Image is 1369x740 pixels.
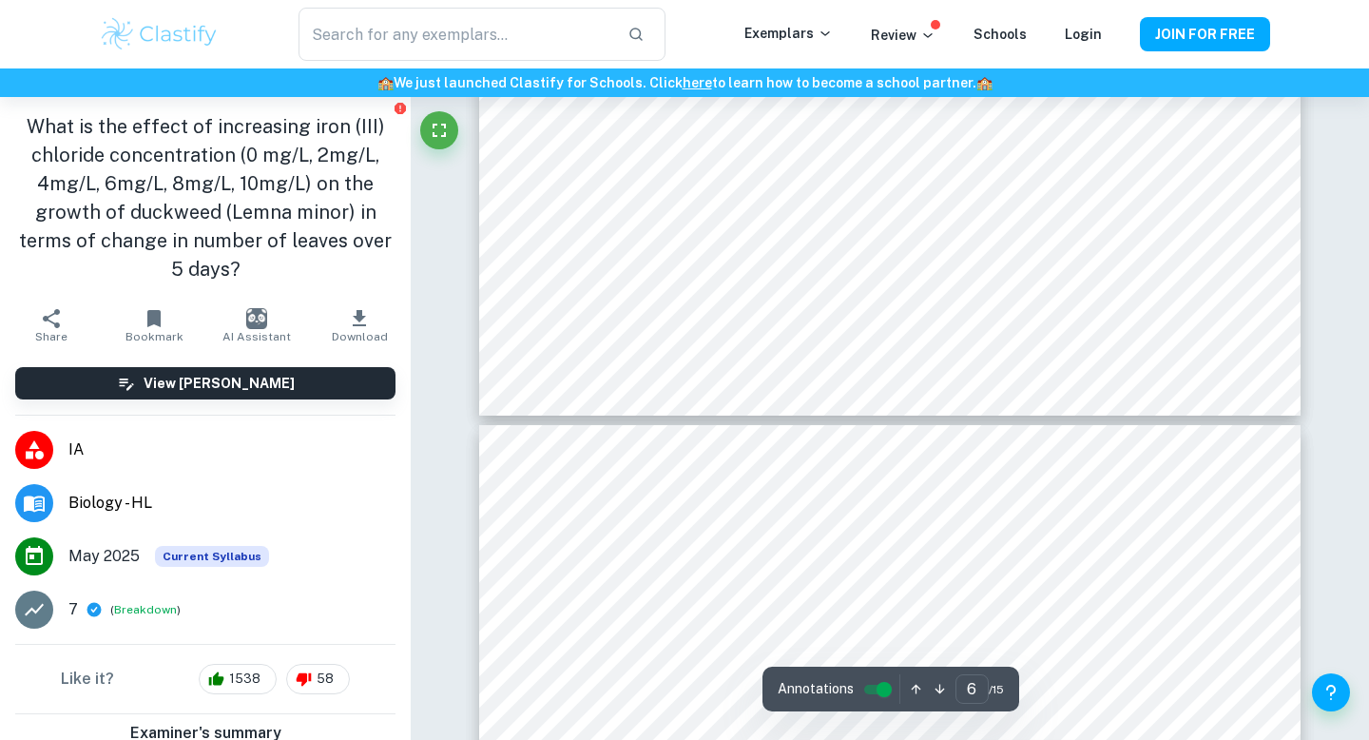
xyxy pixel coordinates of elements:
div: 1538 [199,664,277,694]
p: 7 [68,598,78,621]
span: 🏫 [377,75,394,90]
button: View [PERSON_NAME] [15,367,395,399]
span: AI Assistant [222,330,291,343]
span: Annotations [778,679,854,699]
h6: We just launched Clastify for Schools. Click to learn how to become a school partner. [4,72,1365,93]
button: Help and Feedback [1312,673,1350,711]
h1: What is the effect of increasing iron (III) chloride concentration (0 mg/L, 2mg/L, 4mg/L, 6mg/L, ... [15,112,395,283]
span: Biology - HL [68,492,395,515]
input: Search for any exemplars... [299,8,612,61]
div: This exemplar is based on the current syllabus. Feel free to refer to it for inspiration/ideas wh... [155,546,269,567]
button: Breakdown [114,601,177,618]
span: 1538 [219,670,271,689]
span: Current Syllabus [155,546,269,567]
h6: View [PERSON_NAME] [144,373,295,394]
span: Download [332,330,388,343]
button: JOIN FOR FREE [1140,17,1270,51]
button: Bookmark [103,299,205,352]
img: Clastify logo [99,15,220,53]
p: Exemplars [744,23,833,44]
button: AI Assistant [205,299,308,352]
a: Schools [974,27,1027,42]
span: IA [68,438,395,461]
button: Download [308,299,411,352]
span: 🏫 [976,75,993,90]
button: Fullscreen [420,111,458,149]
button: Report issue [393,101,407,115]
p: Review [871,25,935,46]
a: here [683,75,712,90]
h6: Like it? [61,668,114,691]
span: Share [35,330,67,343]
span: ( ) [110,601,181,619]
span: / 15 [989,681,1004,698]
img: AI Assistant [246,308,267,329]
a: Login [1065,27,1102,42]
span: 58 [306,670,344,689]
span: May 2025 [68,545,140,568]
div: 58 [286,664,350,694]
span: Bookmark [125,330,183,343]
